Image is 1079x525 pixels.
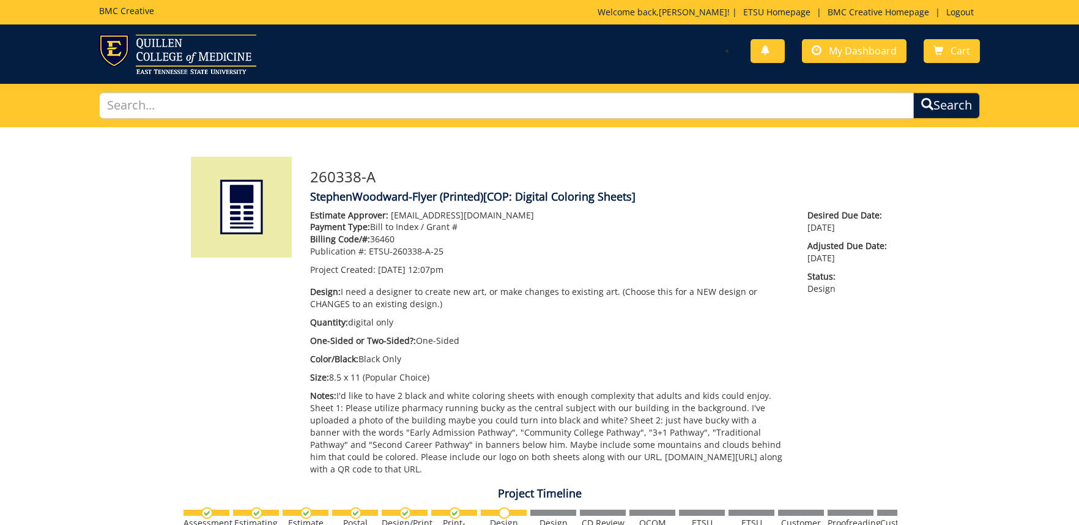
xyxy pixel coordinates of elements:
img: checkmark [449,507,461,519]
p: [EMAIL_ADDRESS][DOMAIN_NAME] [310,209,789,222]
span: Payment Type: [310,221,370,233]
span: One-Sided or Two-Sided?: [310,335,416,346]
span: Cart [951,44,970,58]
p: [DATE] [807,240,888,264]
p: 8.5 x 11 (Popular Choice) [310,371,789,384]
span: Design: [310,286,341,297]
img: ETSU logo [99,34,256,74]
a: [PERSON_NAME] [659,6,727,18]
p: 36460 [310,233,789,245]
span: Billing Code/#: [310,233,370,245]
p: I need a designer to create new art, or make changes to existing art. (Choose this for a NEW desi... [310,286,789,310]
h4: StephenWoodward-Flyer (Printed) [310,191,888,203]
span: Quantity: [310,316,348,328]
img: checkmark [251,507,262,519]
a: My Dashboard [802,39,907,63]
span: [DATE] 12:07pm [378,264,443,275]
span: Estimate Approver: [310,209,388,221]
p: I'd like to have 2 black and white coloring sheets with enough complexity that adults and kids co... [310,390,789,475]
h3: 260338-A [310,169,888,185]
img: no [499,507,510,519]
span: My Dashboard [829,44,897,58]
img: checkmark [350,507,362,519]
span: Status: [807,270,888,283]
span: Notes: [310,390,336,401]
p: [DATE] [807,209,888,234]
span: Desired Due Date: [807,209,888,222]
button: Search [913,92,980,119]
img: Product featured image [191,157,292,258]
p: Black Only [310,353,789,365]
span: Project Created: [310,264,376,275]
p: Welcome back, ! | | | [598,6,980,18]
img: checkmark [399,507,411,519]
p: digital only [310,316,789,329]
a: Cart [924,39,980,63]
h4: Project Timeline [182,488,897,500]
span: Adjusted Due Date: [807,240,888,252]
a: BMC Creative Homepage [821,6,935,18]
h5: BMC Creative [99,6,154,15]
input: Search... [99,92,914,119]
span: Color/Black: [310,353,358,365]
p: Bill to Index / Grant # [310,221,789,233]
a: ETSU Homepage [737,6,817,18]
span: Publication #: [310,245,366,257]
span: [COP: Digital Coloring Sheets] [483,189,636,204]
p: Design [807,270,888,295]
span: Size: [310,371,329,383]
img: checkmark [300,507,312,519]
a: Logout [940,6,980,18]
p: One-Sided [310,335,789,347]
span: ETSU-260338-A-25 [369,245,443,257]
img: checkmark [201,507,213,519]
